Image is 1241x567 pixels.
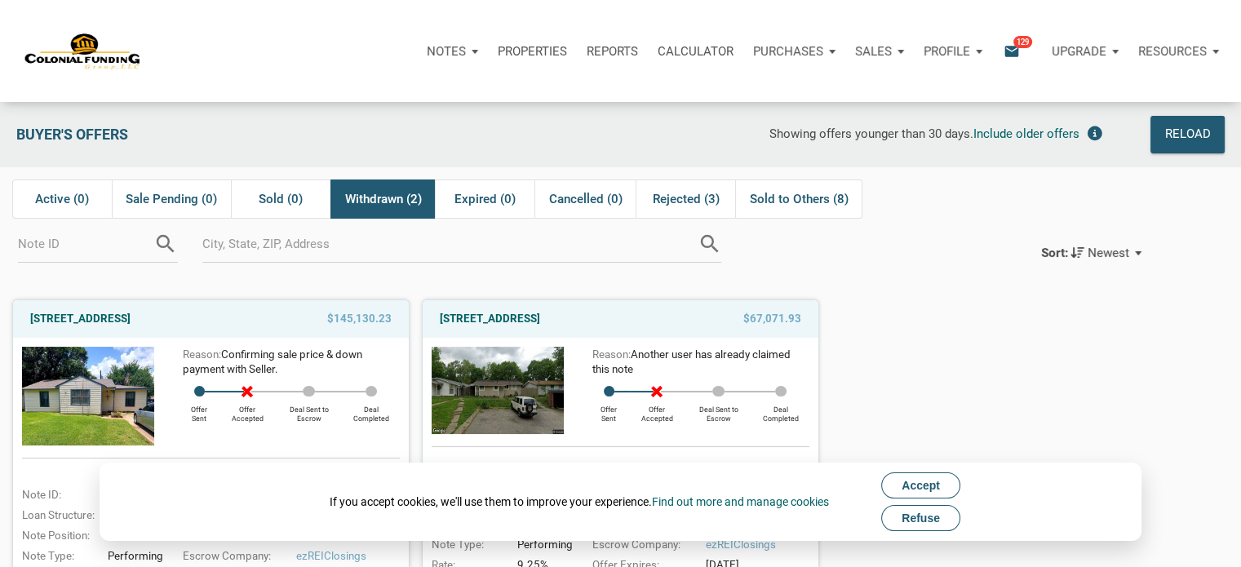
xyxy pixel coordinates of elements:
span: Withdrawn (2) [345,189,422,209]
p: Resources [1138,44,1207,59]
div: Reload [1164,124,1210,146]
a: Properties [488,27,577,76]
p: Properties [498,44,567,59]
p: Reports [587,44,638,59]
a: Calculator [648,27,743,76]
div: Note Position: [14,528,103,544]
p: Purchases [753,44,823,59]
span: ezREIClosings [706,537,818,553]
p: Calculator [658,44,734,59]
span: Rejected (3) [653,189,720,209]
div: Deal Completed [343,396,400,423]
button: Accept [881,472,960,498]
div: Offer Accepted [630,396,685,423]
button: Profile [914,27,992,76]
div: Sort: [1041,246,1068,260]
p: Notes [427,44,466,59]
button: Refuse [881,505,960,531]
div: Performing [512,537,572,553]
span: Sold to Others (8) [750,189,849,209]
span: Sale Pending (0) [126,189,217,209]
div: Performing [103,548,162,565]
button: Reload [1150,116,1225,153]
button: Sort:Newest [1027,235,1155,271]
span: ezREIClosings [296,548,408,565]
div: Sold to Others (8) [735,179,862,219]
div: Deal Completed [752,396,809,423]
a: [STREET_ADDRESS] [440,309,540,329]
span: Newest [1088,246,1129,260]
span: 129 [1013,35,1032,48]
div: Loan Structure: [14,507,103,524]
button: Sales [845,27,914,76]
button: Notes [417,27,488,76]
span: Reason: [592,348,631,361]
div: If you accept cookies, we'll use them to improve your experience. [330,494,829,510]
span: Confirming sale price & down payment with Seller. [183,348,362,375]
i: email [1002,42,1022,60]
p: Profile [924,44,970,59]
input: City, State, ZIP, Address [202,226,697,263]
i: search [153,232,178,256]
div: Sold (0) [231,179,330,219]
span: Include older offers [973,126,1079,141]
div: Withdrawn (2) [330,179,435,219]
div: Note ID: [14,487,103,503]
span: $145,130.23 [327,309,392,329]
p: Upgrade [1052,44,1106,59]
div: Expired (0) [435,179,534,219]
a: [STREET_ADDRESS] [30,309,131,329]
span: Cancelled (0) [549,189,623,209]
i: search [698,232,722,256]
p: Sales [855,44,892,59]
span: Another user has already claimed this note [592,348,791,375]
div: Note Type: [423,537,512,553]
div: Rejected (3) [636,179,735,219]
div: Active (0) [12,179,112,219]
span: Active (0) [35,189,89,209]
button: email129 [991,27,1042,76]
span: $67,071.93 [743,309,801,329]
div: Buyer's Offers [8,116,375,153]
div: Offer Sent [588,396,629,423]
img: NoteUnlimited [24,32,141,71]
input: Note ID [18,226,153,263]
a: Find out more and manage cookies [652,495,829,508]
div: Deal Sent to Escrow [275,396,343,423]
span: Expired (0) [454,189,516,209]
div: Sale Pending (0) [112,179,231,219]
img: 571822 [432,347,564,433]
span: Accept [902,479,940,492]
span: Reason: [183,348,221,361]
div: Note Type: [14,548,103,565]
button: Purchases [743,27,845,76]
span: Showing offers younger than 30 days. [769,126,973,141]
img: 582974 [22,347,154,445]
div: Escrow Company: [584,537,701,553]
button: Reports [577,27,648,76]
span: Refuse [902,512,940,525]
span: Sold (0) [259,189,303,209]
div: Offer Sent [179,396,219,423]
div: Deal Sent to Escrow [685,396,752,423]
div: Offer Accepted [220,396,276,423]
div: Escrow Company: [175,548,291,565]
div: Cancelled (0) [534,179,636,219]
button: Resources [1128,27,1229,76]
button: Upgrade [1042,27,1128,76]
